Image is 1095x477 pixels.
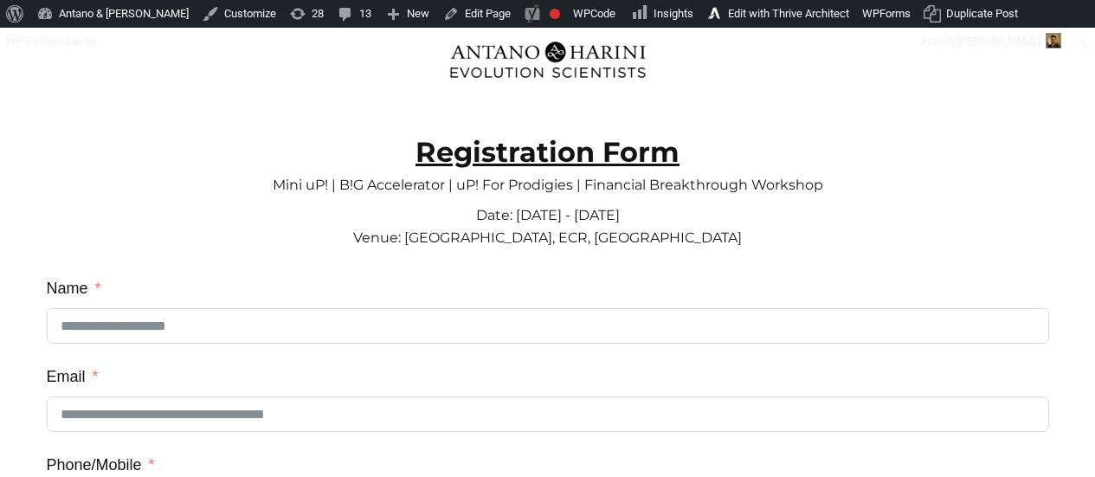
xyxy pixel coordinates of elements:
span: Insights [654,7,693,20]
input: Email [47,396,1049,432]
span: Date: [DATE] - [DATE] Venue: [GEOGRAPHIC_DATA], ECR, [GEOGRAPHIC_DATA] [353,207,742,246]
span: [PERSON_NAME] [957,35,1040,48]
label: Name [47,273,101,304]
label: Email [47,361,99,392]
a: Howdy, [916,28,1068,55]
div: Focus keyphrase not set [550,9,560,19]
p: Mini uP! | B!G Accelerator | uP! For Prodigies | Financial Breakthrough Workshop [47,164,1049,190]
strong: Registration Form [415,135,680,169]
img: Evolution-Scientist (2) [441,30,655,89]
